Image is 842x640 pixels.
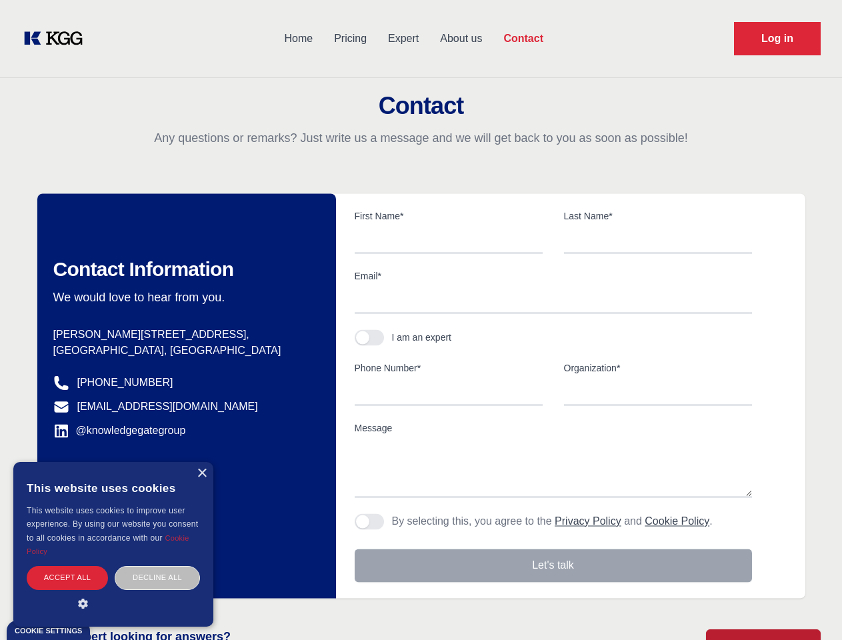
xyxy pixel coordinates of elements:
[53,327,315,343] p: [PERSON_NAME][STREET_ADDRESS],
[564,209,752,223] label: Last Name*
[377,21,429,56] a: Expert
[355,209,543,223] label: First Name*
[27,472,200,504] div: This website uses cookies
[323,21,377,56] a: Pricing
[115,566,200,589] div: Decline all
[16,93,826,119] h2: Contact
[355,421,752,435] label: Message
[734,22,821,55] a: Request Demo
[77,375,173,391] a: [PHONE_NUMBER]
[21,28,93,49] a: KOL Knowledge Platform: Talk to Key External Experts (KEE)
[555,515,621,527] a: Privacy Policy
[27,566,108,589] div: Accept all
[355,361,543,375] label: Phone Number*
[775,576,842,640] iframe: Chat Widget
[16,130,826,146] p: Any questions or remarks? Just write us a message and we will get back to you as soon as possible!
[273,21,323,56] a: Home
[53,289,315,305] p: We would love to hear from you.
[392,331,452,344] div: I am an expert
[15,627,82,635] div: Cookie settings
[429,21,493,56] a: About us
[355,269,752,283] label: Email*
[355,549,752,582] button: Let's talk
[53,257,315,281] h2: Contact Information
[645,515,709,527] a: Cookie Policy
[493,21,554,56] a: Contact
[53,423,186,439] a: @knowledgegategroup
[53,343,315,359] p: [GEOGRAPHIC_DATA], [GEOGRAPHIC_DATA]
[27,506,198,543] span: This website uses cookies to improve user experience. By using our website you consent to all coo...
[77,399,258,415] a: [EMAIL_ADDRESS][DOMAIN_NAME]
[27,534,189,555] a: Cookie Policy
[197,469,207,479] div: Close
[392,513,713,529] p: By selecting this, you agree to the and .
[564,361,752,375] label: Organization*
